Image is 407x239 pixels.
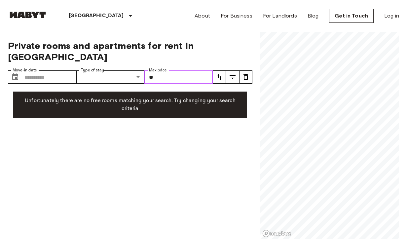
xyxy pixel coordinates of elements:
p: Unfortunately there are no free rooms matching your search. Try changing your search criteria [18,97,242,113]
a: Blog [308,12,319,20]
a: For Business [221,12,252,20]
button: tune [213,70,226,84]
button: tune [226,70,239,84]
label: Max price [149,67,167,73]
button: tune [239,70,252,84]
span: Private rooms and apartments for rent in [GEOGRAPHIC_DATA] [8,40,252,62]
a: Log in [384,12,399,20]
a: For Landlords [263,12,297,20]
button: Choose date [9,70,22,84]
a: Get in Touch [329,9,374,23]
label: Type of stay [81,67,104,73]
label: Move-in date [13,67,37,73]
img: Habyt [8,12,48,18]
a: About [195,12,210,20]
a: Mapbox logo [262,230,291,237]
p: [GEOGRAPHIC_DATA] [69,12,124,20]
